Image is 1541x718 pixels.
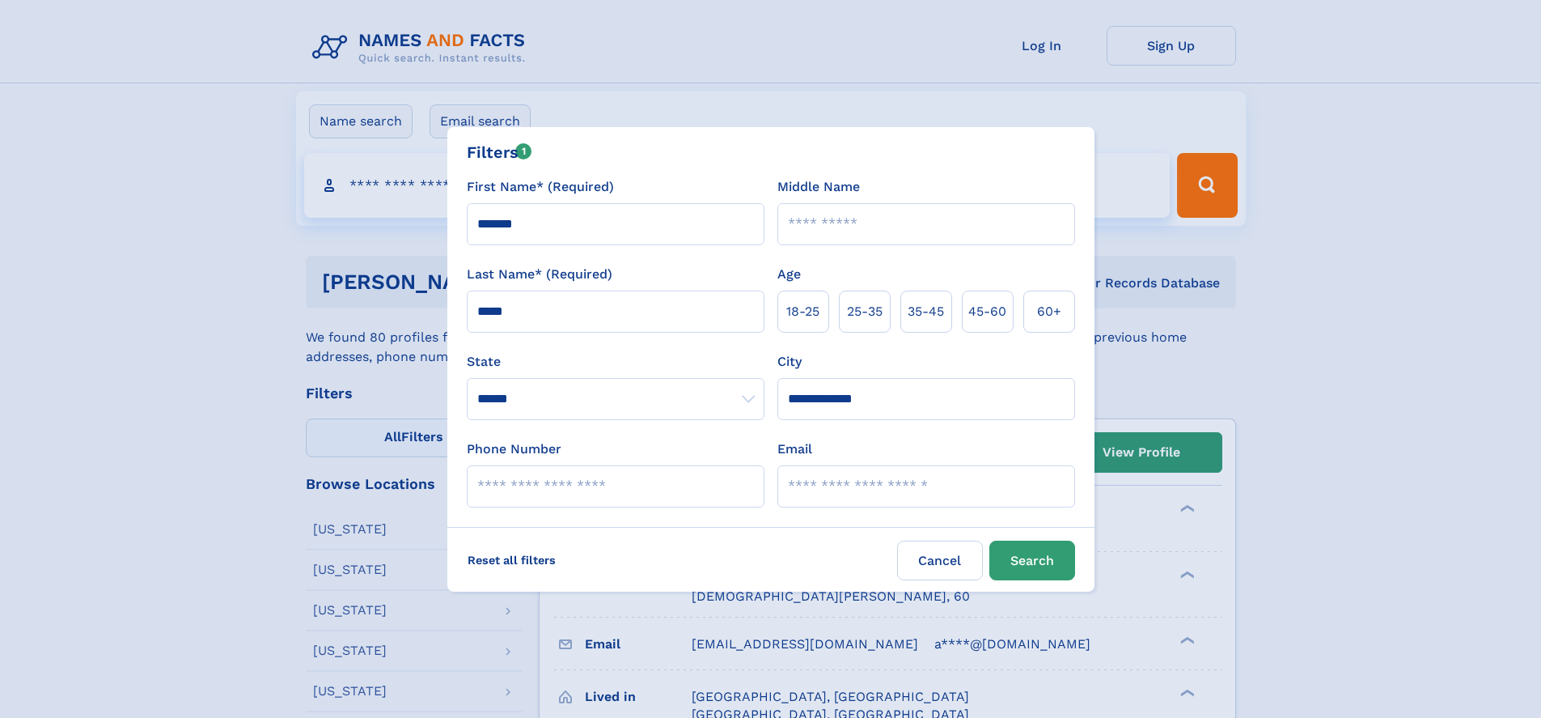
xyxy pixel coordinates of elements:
div: Filters [467,140,532,164]
label: Phone Number [467,440,561,459]
span: 18‑25 [786,302,819,321]
label: Email [777,440,812,459]
span: 25‑35 [847,302,883,321]
label: First Name* (Required) [467,177,614,197]
span: 60+ [1037,302,1061,321]
span: 45‑60 [968,302,1006,321]
label: Reset all filters [457,541,566,580]
span: 35‑45 [908,302,944,321]
label: Age [777,265,801,284]
label: Cancel [897,541,983,580]
button: Search [989,541,1075,580]
label: State [467,352,764,372]
label: City [777,352,802,372]
label: Last Name* (Required) [467,265,612,284]
label: Middle Name [777,177,860,197]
